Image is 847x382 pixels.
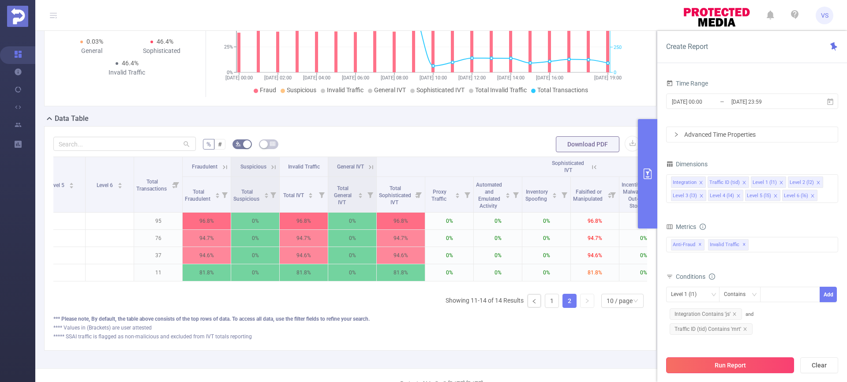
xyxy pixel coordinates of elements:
li: Level 4 (l4) [708,190,743,201]
p: 0% [328,230,376,247]
i: icon: caret-down [117,185,122,187]
p: 94.7% [280,230,328,247]
tspan: [DATE] 16:00 [536,75,563,81]
p: 0% [425,247,473,264]
p: 94.7% [571,230,619,247]
p: 0% [425,213,473,229]
div: Sort [358,191,363,197]
span: Inventory Spoofing [525,189,548,202]
tspan: [DATE] 06:00 [342,75,369,81]
i: icon: caret-down [358,195,363,197]
i: icon: info-circle [700,224,706,230]
tspan: [DATE] 04:00 [303,75,330,81]
span: Traffic ID (tid) Contains 'mrt' [670,323,753,335]
i: icon: close [736,194,741,199]
li: Level 2 (l2) [788,176,823,188]
p: 0% [474,264,522,281]
div: ***** SSAI traffic is flagged as non-malicious and excluded from IVT totals reporting [53,333,647,341]
h2: Data Table [55,113,89,124]
span: Create Report [666,42,708,51]
div: Level 2 (l2) [790,177,814,188]
i: icon: down [711,292,716,298]
button: Download PDF [556,136,619,152]
li: Level 5 (l5) [745,190,780,201]
i: icon: caret-up [117,181,122,184]
span: General IVT [374,86,406,94]
div: Sort [69,181,74,187]
div: Level 6 (l6) [784,190,808,202]
i: icon: caret-up [69,181,74,184]
div: Sort [264,191,269,197]
p: 0% [522,264,570,281]
p: 96.8% [571,213,619,229]
div: Invalid Traffic [92,68,162,77]
i: icon: close [699,180,703,186]
p: 0% [328,213,376,229]
li: Previous Page [527,294,541,308]
p: 0% [328,247,376,264]
p: 11 [134,264,182,281]
tspan: [DATE] 14:00 [497,75,525,81]
i: icon: close [779,180,783,186]
i: icon: left [532,299,537,304]
p: 0% [619,213,667,229]
div: Level 1 (l1) [753,177,777,188]
p: 81.8% [280,264,328,281]
span: Invalid Traffic [708,239,749,251]
i: icon: caret-up [455,191,460,194]
i: icon: caret-up [358,191,363,194]
span: Total Transactions [136,179,168,192]
span: ✕ [698,240,702,250]
span: Automated and Emulated Activity [476,182,502,209]
p: 0% [619,230,667,247]
span: Dimensions [666,161,708,168]
div: Contains [724,287,752,302]
div: Sort [455,191,460,197]
span: Total IVT [283,192,305,198]
div: Level 1 (l1) [671,287,703,302]
i: Filter menu [607,177,619,212]
div: General [57,46,127,56]
span: # [218,141,222,148]
i: Filter menu [412,177,425,212]
li: 1 [545,294,559,308]
i: icon: caret-up [264,191,269,194]
div: Traffic ID (tid) [709,177,740,188]
p: 94.6% [571,247,619,264]
span: Conditions [676,273,715,280]
p: 94.7% [183,230,231,247]
i: icon: close [743,327,747,331]
p: 0% [522,247,570,264]
li: Integration [671,176,706,188]
i: icon: bg-colors [236,141,241,146]
tspan: [DATE] 00:00 [225,75,253,81]
input: Start date [671,96,742,108]
div: Sophisticated [127,46,197,56]
tspan: [DATE] 19:00 [594,75,622,81]
i: icon: right [585,298,590,303]
li: Next Page [580,294,594,308]
p: 0% [231,230,279,247]
i: icon: caret-up [505,191,510,194]
i: icon: caret-up [552,191,557,194]
i: icon: down [752,292,757,298]
p: 81.8% [377,264,425,281]
p: 37 [134,247,182,264]
p: 0% [328,264,376,281]
span: Fraudulent [192,164,217,170]
li: Showing 11-14 of 14 Results [446,294,524,308]
span: ✕ [742,240,746,250]
span: Proxy Traffic [431,189,448,202]
p: 0% [474,247,522,264]
button: Run Report [666,357,794,373]
button: Add [820,287,837,302]
span: Anti-Fraud [671,239,705,251]
input: End date [731,96,802,108]
span: Incentivized, Malware, or Out-of-Store [622,182,651,209]
i: icon: caret-up [308,191,313,194]
p: 95 [134,213,182,229]
div: Sort [215,191,220,197]
tspan: [DATE] 08:00 [381,75,408,81]
i: icon: down [633,298,638,304]
div: **** Values in (Brackets) are user attested [53,324,647,332]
